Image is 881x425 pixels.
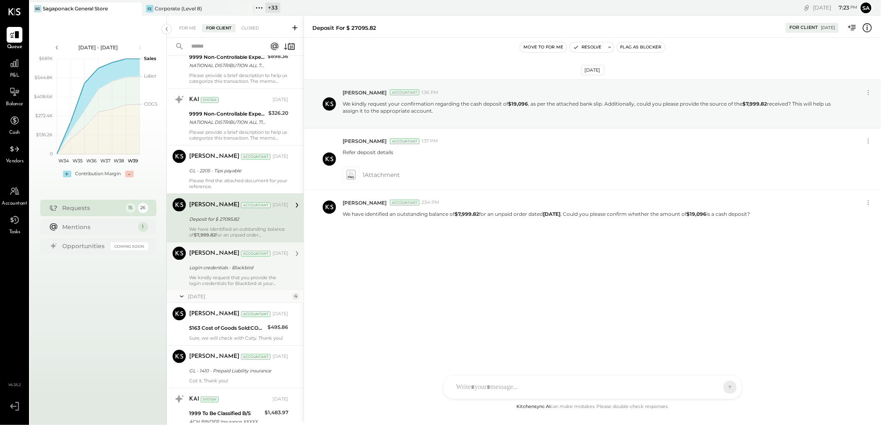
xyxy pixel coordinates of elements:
div: NATIONAL DISTRIBUTION ALL 718-7062300 NY [189,61,265,70]
span: P&L [10,72,19,80]
div: We kindly request that you provide the login credentials for Blackbird at your earliest convenien... [189,275,288,286]
div: Got it. Thank you! [189,378,288,384]
strong: $19,096 [686,211,706,217]
button: Flag as Blocker [617,42,665,52]
strong: [DATE] [543,211,560,217]
text: $136.2K [36,132,53,138]
div: KAI [189,96,199,104]
div: [DATE] [273,396,288,403]
span: 1 Attachment [363,167,400,183]
strong: $19,096 [508,101,528,107]
div: + [63,171,71,177]
div: Accountant [241,311,270,317]
span: 2:54 PM [421,199,439,206]
text: $272.4K [35,113,53,118]
div: [PERSON_NAME] [189,310,239,318]
div: Sure, we will check with Caity. Thank you! [189,335,288,341]
text: COGS [144,101,158,107]
div: Opportunities [63,242,107,250]
div: $495.86 [268,323,288,331]
div: Sagaponack General Store [43,5,108,12]
a: Vendors [0,141,29,165]
text: W34 [58,158,69,164]
div: 1999 To Be Classified B/S [189,409,262,418]
div: System [201,396,219,402]
p: We have identified an outstanding balance of for an unpaid order dated . Could you please confirm... [343,210,750,217]
div: [DATE] [581,65,604,75]
div: [PERSON_NAME] [189,353,239,361]
div: [DATE] [821,25,835,31]
text: W36 [86,158,96,164]
div: 5163 Cost of Goods Sold:COGS, Beverage:COGS, Coffee Bar [189,324,265,332]
span: Vendors [6,158,24,165]
p: We kindly request your confirmation regarding the cash deposit of , as per the attached bank slip... [343,100,848,121]
div: 4 [292,293,299,299]
text: 0 [50,151,53,157]
text: $544.8K [34,75,53,80]
div: Login credentials - Blackbird [189,263,286,272]
strong: $7,999.82 [194,232,216,238]
a: Cash [0,113,29,137]
text: W35 [73,158,83,164]
span: [PERSON_NAME] [343,199,387,206]
span: Tasks [9,229,20,236]
div: For Client [789,24,818,31]
div: [DATE] [273,97,288,103]
div: We have identified an outstanding balance of for an unpaid order dated . Could you please confirm... [189,226,288,238]
div: Accountant [390,138,419,144]
div: Mentions [63,223,134,231]
div: - [125,171,134,177]
div: Coming Soon [111,242,148,250]
div: [PERSON_NAME] [189,152,239,161]
span: 1:36 PM [421,89,438,96]
button: Resolve [570,42,605,52]
a: Queue [0,27,29,51]
p: Refer deposit details [343,149,393,163]
a: P&L [0,56,29,80]
text: $408.6K [34,94,53,99]
div: [DATE] [273,250,288,257]
div: 9999 Non-Controllable Expenses:Other Income and Expenses:To Be Classified P&L [189,53,265,61]
div: Accountant [241,251,270,256]
div: SG [34,5,41,12]
div: System [201,97,219,103]
div: Accountant [241,202,270,208]
div: $326.20 [268,109,288,117]
div: Corporate (Level 8) [155,5,202,12]
div: [DATE] [273,353,288,360]
text: W37 [100,158,110,164]
div: Requests [63,204,122,212]
div: KAI [189,395,199,403]
div: [DATE] [273,311,288,317]
div: For Client [202,24,236,32]
div: [PERSON_NAME] [189,249,239,258]
div: GL - 2205 - Tips payable [189,167,286,175]
div: $898.36 [268,52,288,60]
div: Accountant [241,154,270,159]
span: Cash [9,129,20,137]
span: Accountant [2,200,27,208]
span: [PERSON_NAME] [343,89,387,96]
div: Please provide a brief description to help us categorize this transaction. The memo might be help... [189,72,288,84]
button: Move to for me [520,42,567,52]
div: 26 [138,203,148,213]
div: Accountant [241,354,270,360]
div: 9999 Non-Controllable Expenses:Other Income and Expenses:To Be Classified P&L [189,110,266,118]
a: Balance [0,84,29,108]
div: NATIONAL DISTRIBUTION ALL 718-7062300 NY [189,118,266,126]
div: [DATE] [813,4,857,12]
div: C( [146,5,153,12]
div: [PERSON_NAME] [189,201,239,209]
div: Deposit for $ 27095.82 [312,24,376,32]
div: Deposit for $ 27095.82 [189,215,286,223]
div: Closed [237,24,263,32]
span: 1:37 PM [421,138,438,145]
strong: $7,999.82 [742,101,767,107]
span: Balance [6,101,23,108]
div: 15 [126,203,136,213]
strong: $7,999.82 [455,211,479,217]
div: Accountant [390,200,419,205]
div: copy link [803,3,811,12]
div: 1 [138,222,148,232]
div: [DATE] [188,293,290,300]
